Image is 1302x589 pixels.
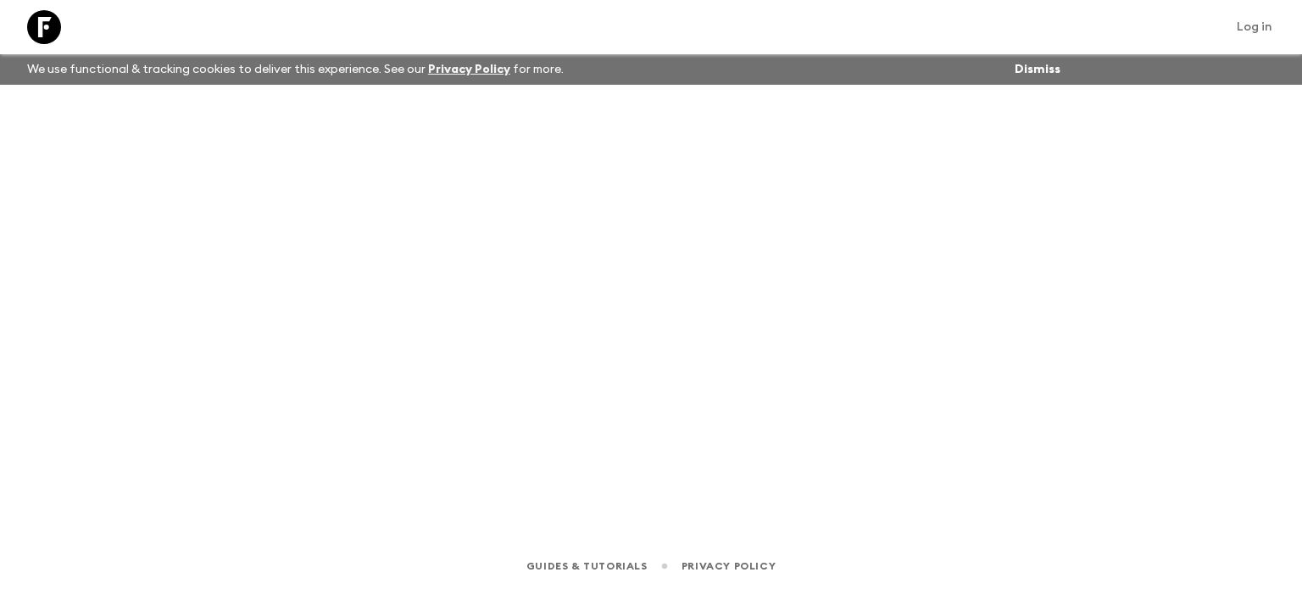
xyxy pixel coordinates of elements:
[20,54,570,85] p: We use functional & tracking cookies to deliver this experience. See our for more.
[428,64,510,75] a: Privacy Policy
[682,557,776,575] a: Privacy Policy
[1010,58,1065,81] button: Dismiss
[526,557,648,575] a: Guides & Tutorials
[1227,15,1282,39] a: Log in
